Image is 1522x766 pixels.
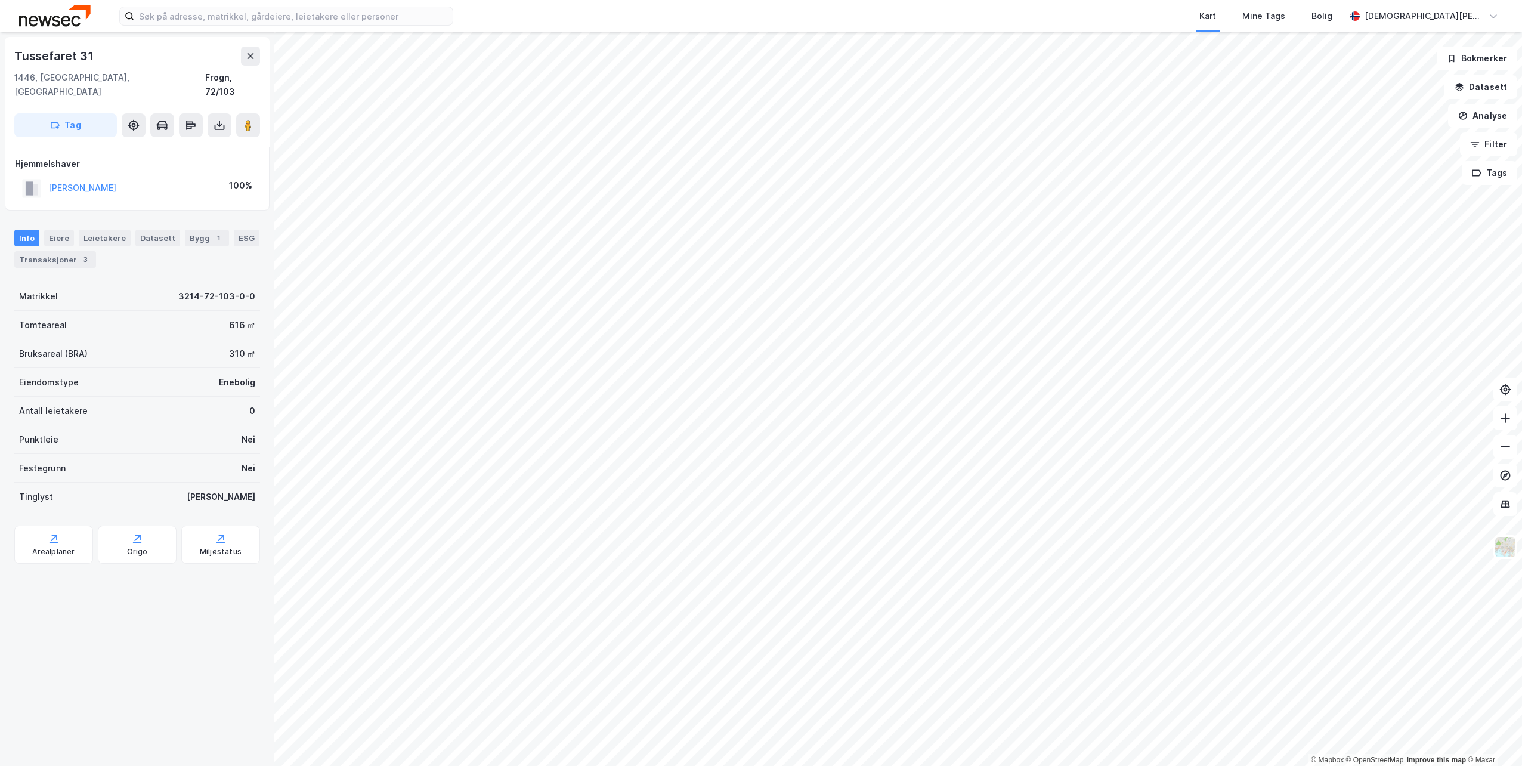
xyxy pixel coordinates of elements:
div: Info [14,230,39,246]
div: 310 ㎡ [229,347,255,361]
div: [DEMOGRAPHIC_DATA][PERSON_NAME] [1365,9,1484,23]
div: Matrikkel [19,289,58,304]
div: 0 [249,404,255,418]
div: Hjemmelshaver [15,157,259,171]
div: Datasett [135,230,180,246]
iframe: Chat Widget [1462,709,1522,766]
a: Improve this map [1407,756,1466,764]
div: Mine Tags [1242,9,1285,23]
div: 616 ㎡ [229,318,255,332]
div: Miljøstatus [200,547,242,557]
div: ESG [234,230,259,246]
div: Frogn, 72/103 [205,70,260,99]
div: Enebolig [219,375,255,390]
div: Arealplaner [32,547,75,557]
div: Transaksjoner [14,251,96,268]
div: Festegrunn [19,461,66,475]
div: Bygg [185,230,229,246]
div: [PERSON_NAME] [187,490,255,504]
div: Bolig [1311,9,1332,23]
input: Søk på adresse, matrikkel, gårdeiere, leietakere eller personer [134,7,453,25]
button: Analyse [1448,104,1517,128]
div: Tomteareal [19,318,67,332]
div: 1 [212,232,224,244]
div: Tinglyst [19,490,53,504]
img: Z [1494,536,1517,558]
div: Leietakere [79,230,131,246]
button: Filter [1460,132,1517,156]
div: Eiendomstype [19,375,79,390]
button: Tags [1462,161,1517,185]
div: Antall leietakere [19,404,88,418]
a: Mapbox [1311,756,1344,764]
button: Datasett [1444,75,1517,99]
button: Tag [14,113,117,137]
div: Origo [127,547,148,557]
div: 100% [229,178,252,193]
div: Tussefaret 31 [14,47,95,66]
div: Eiere [44,230,74,246]
div: 3214-72-103-0-0 [178,289,255,304]
div: Bruksareal (BRA) [19,347,88,361]
a: OpenStreetMap [1346,756,1404,764]
img: newsec-logo.f6e21ccffca1b3a03d2d.png [19,5,91,26]
div: Nei [242,433,255,447]
div: Kontrollprogram for chat [1462,709,1522,766]
div: Punktleie [19,433,58,447]
div: 1446, [GEOGRAPHIC_DATA], [GEOGRAPHIC_DATA] [14,70,205,99]
div: Nei [242,461,255,475]
button: Bokmerker [1437,47,1517,70]
div: Kart [1199,9,1216,23]
div: 3 [79,254,91,265]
